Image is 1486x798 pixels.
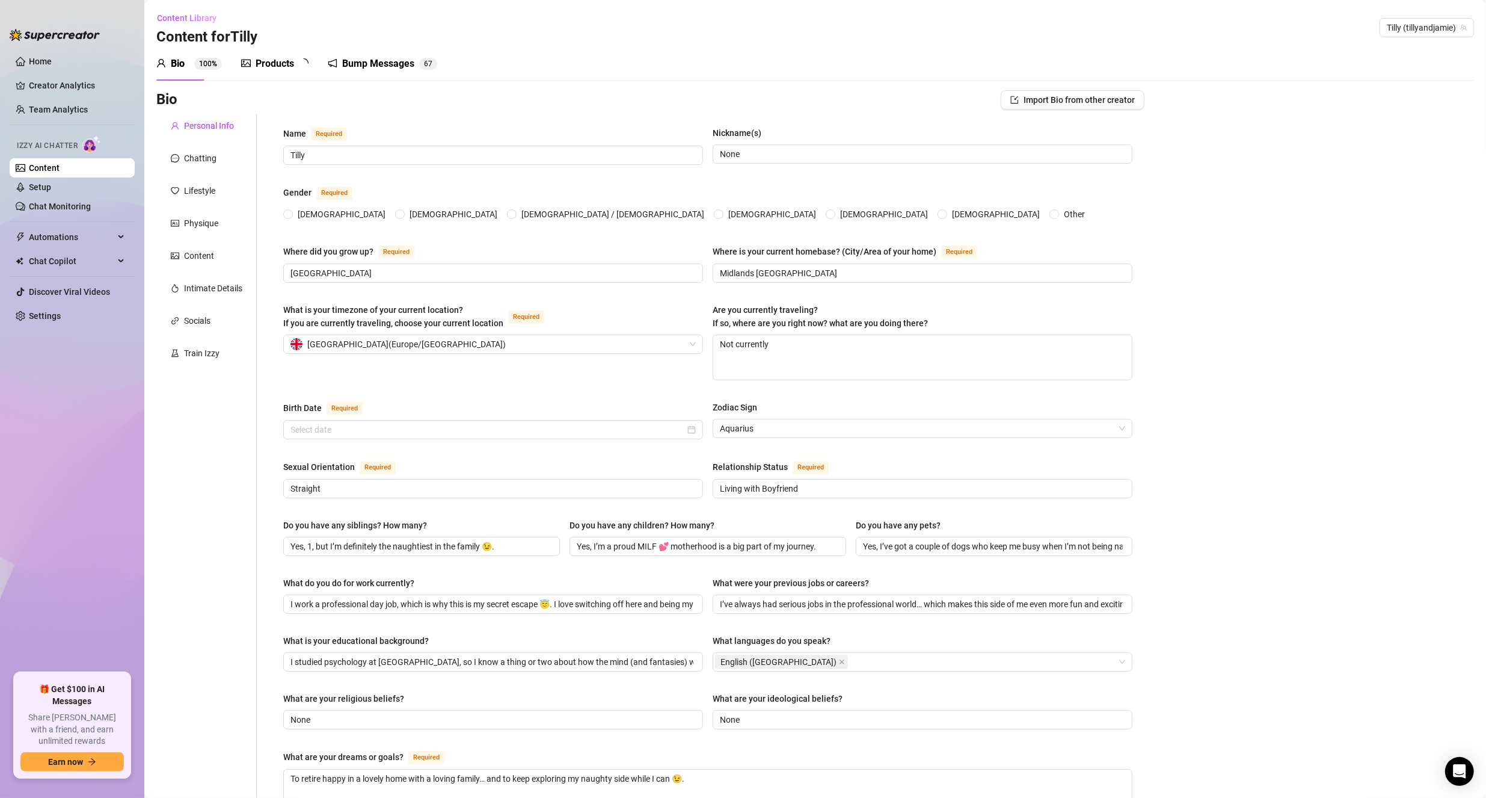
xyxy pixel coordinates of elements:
[290,482,693,495] input: Sexual Orientation
[839,659,845,665] span: close
[835,208,933,221] span: [DEMOGRAPHIC_DATA]
[378,246,414,259] span: Required
[29,252,114,271] span: Chat Copilot
[156,90,177,110] h3: Bio
[311,128,347,141] span: Required
[171,349,179,357] span: experiment
[283,519,435,532] label: Do you have any siblings? How many?
[856,519,949,532] label: Do you have any pets?
[82,135,101,153] img: AI Chatter
[29,76,125,95] a: Creator Analytics
[1010,96,1019,104] span: import
[405,208,502,221] span: [DEMOGRAPHIC_DATA]
[713,126,761,140] div: Nickname(s)
[241,58,251,68] span: picture
[713,634,831,648] div: What languages do you speak?
[713,126,770,140] label: Nickname(s)
[424,60,428,68] span: 6
[1024,95,1135,105] span: Import Bio from other creator
[290,149,693,162] input: Name
[283,460,355,474] div: Sexual Orientation
[1460,24,1467,31] span: team
[29,311,61,321] a: Settings
[283,692,413,705] label: What are your religious beliefs?
[290,655,693,669] input: What is your educational background?
[184,249,214,262] div: Content
[283,634,437,648] label: What is your educational background?
[720,419,1125,438] span: Aquarius
[20,712,124,747] span: Share [PERSON_NAME] with a friend, and earn unlimited rewards
[290,598,693,611] input: What do you do for work currently?
[577,540,837,553] input: Do you have any children? How many?
[428,60,432,68] span: 7
[720,147,1123,161] input: Nickname(s)
[793,461,829,474] span: Required
[713,401,757,414] div: Zodiac Sign
[856,519,941,532] div: Do you have any pets?
[283,245,373,258] div: Where did you grow up?
[508,311,544,324] span: Required
[720,598,1123,611] input: What were your previous jobs or careers?
[283,401,322,415] div: Birth Date
[184,314,210,327] div: Socials
[570,519,723,532] label: Do you have any children? How many?
[283,305,503,328] span: What is your timezone of your current location? If you are currently traveling, choose your curre...
[171,219,179,227] span: idcard
[713,577,877,590] label: What were your previous jobs or careers?
[283,401,376,415] label: Birth Date
[283,692,404,705] div: What are your religious beliefs?
[184,347,220,360] div: Train Izzy
[1001,90,1144,110] button: Import Bio from other creator
[184,184,215,197] div: Lifestyle
[88,758,96,766] span: arrow-right
[720,713,1123,726] input: What are your ideological beliefs?
[713,460,788,474] div: Relationship Status
[16,232,25,242] span: thunderbolt
[20,684,124,707] span: 🎁 Get $100 in AI Messages
[328,58,337,68] span: notification
[156,8,226,28] button: Content Library
[713,305,928,328] span: Are you currently traveling? If so, where are you right now? what are you doing there?
[16,257,23,265] img: Chat Copilot
[29,287,110,297] a: Discover Viral Videos
[283,577,423,590] label: What do you do for work currently?
[713,460,842,474] label: Relationship Status
[342,57,414,71] div: Bump Messages
[723,208,821,221] span: [DEMOGRAPHIC_DATA]
[307,335,506,353] span: [GEOGRAPHIC_DATA] ( Europe/[GEOGRAPHIC_DATA] )
[20,752,124,772] button: Earn nowarrow-right
[713,634,839,648] label: What languages do you speak?
[713,401,766,414] label: Zodiac Sign
[713,335,1132,380] textarea: Not currently
[290,540,550,553] input: Do you have any siblings? How many?
[283,750,404,764] div: What are your dreams or goals?
[171,57,185,71] div: Bio
[290,267,693,280] input: Where did you grow up?
[327,402,363,415] span: Required
[1387,19,1467,37] span: Tilly (tillyandjamie)
[1059,208,1090,221] span: Other
[283,127,306,140] div: Name
[570,519,714,532] div: Do you have any children? How many?
[293,208,390,221] span: [DEMOGRAPHIC_DATA]
[290,423,685,436] input: Birth Date
[156,58,166,68] span: user
[713,577,869,590] div: What were your previous jobs or careers?
[171,317,179,325] span: link
[184,217,218,230] div: Physique
[29,202,91,211] a: Chat Monitoring
[316,187,352,200] span: Required
[947,208,1045,221] span: [DEMOGRAPHIC_DATA]
[194,58,222,70] sup: 100%
[713,244,990,259] label: Where is your current homebase? (City/Area of your home)
[283,750,458,764] label: What are your dreams or goals?
[283,186,312,199] div: Gender
[713,245,936,258] div: Where is your current homebase? (City/Area of your home)
[419,58,437,70] sup: 67
[715,655,848,669] span: English (UK)
[10,29,100,41] img: logo-BBDzfeDw.svg
[283,519,427,532] div: Do you have any siblings? How many?
[29,57,52,66] a: Home
[156,28,257,47] h3: Content for Tilly
[283,460,409,474] label: Sexual Orientation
